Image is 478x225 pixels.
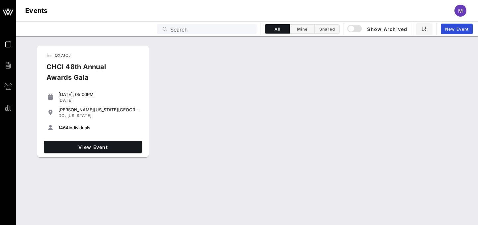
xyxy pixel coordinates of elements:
div: [PERSON_NAME][US_STATE][GEOGRAPHIC_DATA] [58,107,139,112]
button: Show Archived [348,23,408,35]
span: m [458,7,463,14]
span: All [269,27,285,32]
span: Shared [319,27,335,32]
span: Mine [294,27,310,32]
a: New Event [441,24,473,34]
span: QX7JOJ [55,53,71,58]
span: [US_STATE] [67,113,92,118]
span: Show Archived [348,25,407,33]
div: individuals [58,125,139,130]
div: CHCI 48th Annual Awards Gala [41,61,135,88]
button: Mine [290,24,315,34]
button: Shared [315,24,340,34]
button: All [265,24,290,34]
span: New Event [445,27,469,32]
a: View Event [44,141,142,153]
h1: Events [25,5,48,16]
div: [DATE], 05:00PM [58,92,139,97]
span: 1464 [58,125,69,130]
div: [DATE] [58,98,139,103]
span: DC, [58,113,66,118]
div: m [454,5,466,17]
span: View Event [46,144,139,150]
